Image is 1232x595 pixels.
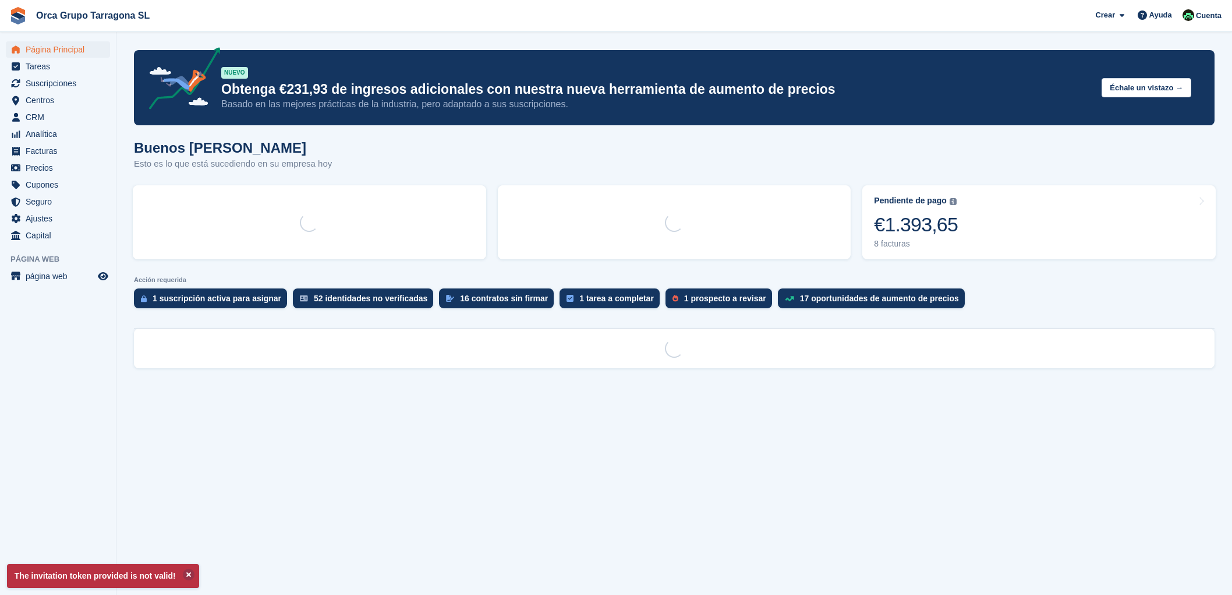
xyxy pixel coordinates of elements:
span: Cupones [26,177,95,193]
span: Suscripciones [26,75,95,91]
p: The invitation token provided is not valid! [7,564,199,588]
a: menu [6,75,110,91]
img: icon-info-grey-7440780725fd019a000dd9b08b2336e03edf1995a4989e88bcd33f0948082b44.svg [950,198,957,205]
a: Orca Grupo Tarragona SL [31,6,154,25]
span: Cuenta [1196,10,1222,22]
a: Vista previa de la tienda [96,269,110,283]
span: Página Principal [26,41,95,58]
a: menu [6,143,110,159]
img: active_subscription_to_allocate_icon-d502201f5373d7db506a760aba3b589e785aa758c864c3986d89f69b8ff3... [141,295,147,302]
span: página web [26,268,95,284]
a: menu [6,126,110,142]
h1: Buenos [PERSON_NAME] [134,140,332,156]
p: Esto es lo que está sucediendo en su empresa hoy [134,157,332,171]
div: Pendiente de pago [874,196,946,206]
a: menú [6,268,110,284]
a: menu [6,227,110,244]
div: 17 oportunidades de aumento de precios [800,294,959,303]
a: 1 tarea a completar [560,288,665,314]
span: CRM [26,109,95,125]
span: Página web [10,254,116,265]
span: Tareas [26,58,95,75]
div: 1 tarea a completar [579,294,654,303]
img: prospect-51fa495bee0391a8d652442698ab0144808aea92771e9ea1ae160a38d050c398.svg [672,295,678,302]
span: Ayuda [1149,9,1172,21]
p: Obtenga €231,93 de ingresos adicionales con nuestra nueva herramienta de aumento de precios [221,81,1092,98]
a: 17 oportunidades de aumento de precios [778,288,971,314]
img: price_increase_opportunities-93ffe204e8149a01c8c9dc8f82e8f89637d9d84a8eef4429ea346261dce0b2c0.svg [785,296,794,301]
a: 1 prospecto a revisar [665,288,778,314]
div: 8 facturas [874,239,958,249]
span: Analítica [26,126,95,142]
img: contract_signature_icon-13c848040528278c33f63329250d36e43548de30e8caae1d1a13099fd9432cc5.svg [446,295,454,302]
a: menu [6,160,110,176]
a: menu [6,109,110,125]
span: Centros [26,92,95,108]
button: Échale un vistazo → [1102,78,1191,97]
p: Basado en las mejores prácticas de la industria, pero adaptado a sus suscripciones. [221,98,1092,111]
a: menu [6,58,110,75]
a: Pendiente de pago €1.393,65 8 facturas [862,185,1216,259]
div: 1 prospecto a revisar [684,294,766,303]
div: NUEVO [221,67,248,79]
span: Precios [26,160,95,176]
a: 16 contratos sin firmar [439,288,560,314]
a: menu [6,177,110,193]
img: stora-icon-8386f47178a22dfd0bd8f6a31ec36ba5ce8667c1dd55bd0f319d3a0aa187defe.svg [9,7,27,24]
a: menu [6,41,110,58]
div: 1 suscripción activa para asignar [153,294,281,303]
span: Seguro [26,193,95,210]
div: 16 contratos sin firmar [460,294,548,303]
span: Ajustes [26,210,95,227]
a: 52 identidades no verificadas [293,288,439,314]
span: Capital [26,227,95,244]
a: menu [6,210,110,227]
img: price-adjustments-announcement-icon-8257ccfd72463d97f412b2fc003d46551f7dbcb40ab6d574587a9cd5c0d94... [139,47,221,114]
img: task-75834270c22a3079a89374b754ae025e5fb1db73e45f91037f5363f120a921f8.svg [567,295,573,302]
div: €1.393,65 [874,213,958,237]
span: Facturas [26,143,95,159]
div: 52 identidades no verificadas [314,294,427,303]
a: 1 suscripción activa para asignar [134,288,293,314]
a: menu [6,193,110,210]
p: Acción requerida [134,276,1215,284]
span: Crear [1095,9,1115,21]
img: Tania [1183,9,1194,21]
img: verify_identity-adf6edd0f0f0b5bbfe63781bf79b02c33cf7c696d77639b501bdc392416b5a36.svg [300,295,308,302]
a: menu [6,92,110,108]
